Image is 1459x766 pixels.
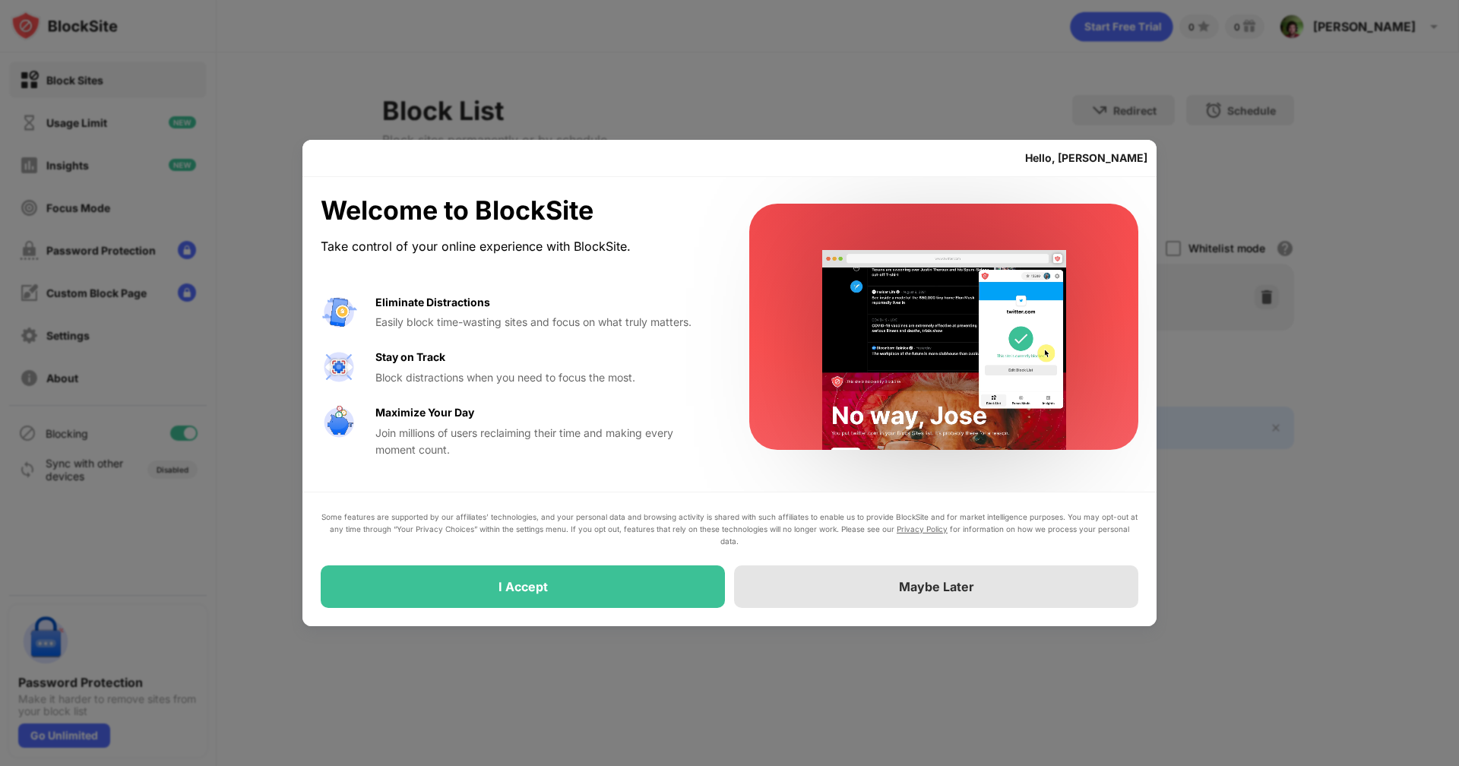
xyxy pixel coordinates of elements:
img: value-avoid-distractions.svg [321,294,357,331]
div: Some features are supported by our affiliates’ technologies, and your personal data and browsing ... [321,511,1138,547]
div: Maybe Later [899,579,974,594]
div: Join millions of users reclaiming their time and making every moment count. [375,425,713,459]
div: Easily block time-wasting sites and focus on what truly matters. [375,314,713,331]
img: value-focus.svg [321,349,357,385]
div: Block distractions when you need to focus the most. [375,369,713,386]
div: Eliminate Distractions [375,294,490,311]
div: Welcome to BlockSite [321,195,713,226]
div: Take control of your online experience with BlockSite. [321,236,713,258]
div: Hello, [PERSON_NAME] [1025,152,1147,164]
a: Privacy Policy [897,524,948,533]
div: Maximize Your Day [375,404,474,421]
div: I Accept [498,579,548,594]
img: value-safe-time.svg [321,404,357,441]
div: Stay on Track [375,349,445,366]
